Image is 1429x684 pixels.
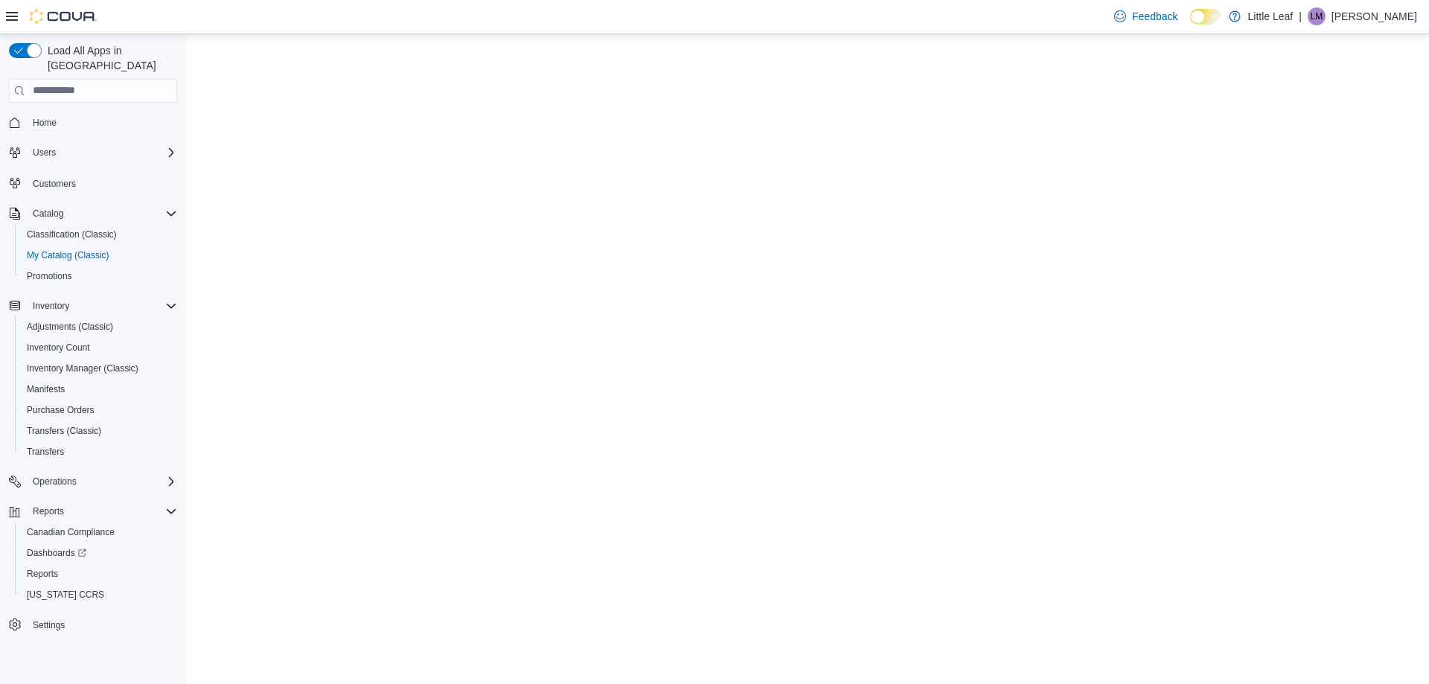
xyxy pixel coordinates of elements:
[15,224,183,245] button: Classification (Classic)
[21,246,177,264] span: My Catalog (Classic)
[1108,1,1183,31] a: Feedback
[21,401,177,419] span: Purchase Orders
[15,563,183,584] button: Reports
[21,318,119,336] a: Adjustments (Classic)
[21,246,115,264] a: My Catalog (Classic)
[27,175,82,193] a: Customers
[27,321,113,333] span: Adjustments (Classic)
[27,297,75,315] button: Inventory
[33,505,64,517] span: Reports
[33,619,65,631] span: Settings
[42,43,177,73] span: Load All Apps in [GEOGRAPHIC_DATA]
[21,586,110,604] a: [US_STATE] CCRS
[21,422,177,440] span: Transfers (Classic)
[15,379,183,400] button: Manifests
[21,544,177,562] span: Dashboards
[21,565,177,583] span: Reports
[27,114,63,132] a: Home
[30,9,97,24] img: Cova
[21,359,177,377] span: Inventory Manager (Classic)
[27,362,138,374] span: Inventory Manager (Classic)
[27,502,70,520] button: Reports
[21,422,107,440] a: Transfers (Classic)
[3,112,183,133] button: Home
[33,476,77,488] span: Operations
[3,614,183,636] button: Settings
[27,144,177,162] span: Users
[27,616,71,634] a: Settings
[27,297,177,315] span: Inventory
[15,522,183,543] button: Canadian Compliance
[3,142,183,163] button: Users
[1308,7,1326,25] div: Leanne McPhie
[27,249,109,261] span: My Catalog (Classic)
[1132,9,1177,24] span: Feedback
[27,205,69,223] button: Catalog
[15,245,183,266] button: My Catalog (Classic)
[15,400,183,421] button: Purchase Orders
[33,208,63,220] span: Catalog
[3,471,183,492] button: Operations
[27,473,83,490] button: Operations
[3,172,183,194] button: Customers
[27,383,65,395] span: Manifests
[21,544,92,562] a: Dashboards
[27,473,177,490] span: Operations
[1248,7,1294,25] p: Little Leaf
[33,117,57,129] span: Home
[33,178,76,190] span: Customers
[3,295,183,316] button: Inventory
[21,339,177,357] span: Inventory Count
[9,106,177,674] nav: Complex example
[15,543,183,563] a: Dashboards
[27,228,117,240] span: Classification (Classic)
[21,523,121,541] a: Canadian Compliance
[21,226,123,243] a: Classification (Classic)
[21,339,96,357] a: Inventory Count
[21,565,64,583] a: Reports
[15,316,183,337] button: Adjustments (Classic)
[21,226,177,243] span: Classification (Classic)
[21,318,177,336] span: Adjustments (Classic)
[21,267,177,285] span: Promotions
[27,425,101,437] span: Transfers (Classic)
[21,586,177,604] span: Washington CCRS
[21,380,71,398] a: Manifests
[1311,7,1323,25] span: LM
[21,380,177,398] span: Manifests
[1190,9,1221,25] input: Dark Mode
[1299,7,1302,25] p: |
[27,404,95,416] span: Purchase Orders
[3,203,183,224] button: Catalog
[1332,7,1417,25] p: [PERSON_NAME]
[15,584,183,605] button: [US_STATE] CCRS
[27,205,177,223] span: Catalog
[15,266,183,287] button: Promotions
[27,526,115,538] span: Canadian Compliance
[27,446,64,458] span: Transfers
[27,270,72,282] span: Promotions
[27,616,177,634] span: Settings
[33,147,56,159] span: Users
[21,267,78,285] a: Promotions
[15,421,183,441] button: Transfers (Classic)
[15,358,183,379] button: Inventory Manager (Classic)
[27,342,90,354] span: Inventory Count
[27,502,177,520] span: Reports
[27,589,104,601] span: [US_STATE] CCRS
[15,337,183,358] button: Inventory Count
[21,443,70,461] a: Transfers
[21,523,177,541] span: Canadian Compliance
[27,568,58,580] span: Reports
[27,144,62,162] button: Users
[21,359,144,377] a: Inventory Manager (Classic)
[3,501,183,522] button: Reports
[27,547,86,559] span: Dashboards
[21,443,177,461] span: Transfers
[21,401,100,419] a: Purchase Orders
[27,173,177,192] span: Customers
[15,441,183,462] button: Transfers
[27,113,177,132] span: Home
[33,300,69,312] span: Inventory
